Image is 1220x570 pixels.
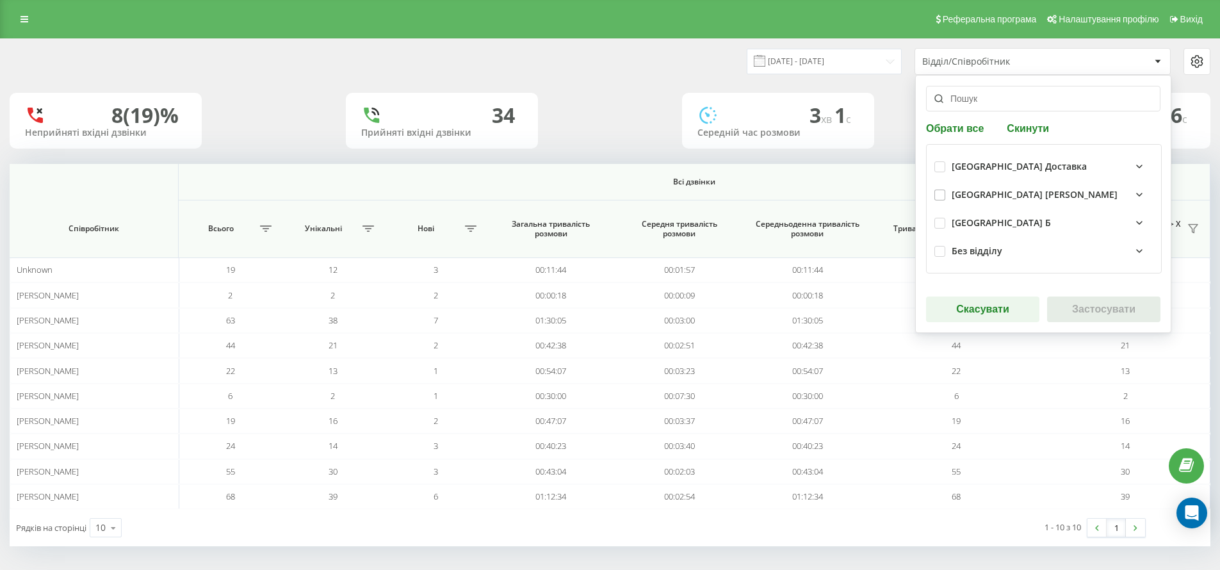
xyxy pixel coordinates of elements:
div: Open Intercom Messenger [1176,498,1207,528]
span: 24 [226,440,235,452]
span: Тривалість розмови > Х сек. [878,224,1014,234]
td: 00:54:07 [744,358,872,383]
span: 12 [329,264,338,275]
button: Обрати все [926,122,988,134]
td: 00:47:07 [487,409,615,434]
td: 00:42:38 [487,333,615,358]
span: Всі дзвінки [236,177,1153,187]
td: 01:30:05 [744,308,872,333]
td: 00:07:30 [615,384,743,409]
span: Середня тривалість розмови [628,219,731,239]
span: 2 [330,390,335,402]
span: 22 [226,365,235,377]
span: 2 [434,415,438,427]
span: 16 [1159,101,1187,129]
button: Скинути [1003,122,1053,134]
span: Загальна тривалість розмови [499,219,603,239]
div: 1 - 10 з 10 [1045,521,1081,533]
span: 7 [434,314,438,326]
span: 16 [329,415,338,427]
span: 1 [434,365,438,377]
span: 6 [228,390,232,402]
span: Середньоденна тривалість розмови [756,219,859,239]
td: 00:03:23 [615,358,743,383]
td: 00:30:00 [487,384,615,409]
span: 30 [1121,466,1130,477]
span: 55 [226,466,235,477]
span: [PERSON_NAME] [17,415,79,427]
span: 3 [434,440,438,452]
td: 00:02:54 [615,484,743,509]
span: хв [821,112,834,126]
span: Налаштування профілю [1059,14,1159,24]
button: Застосувати [1047,297,1160,322]
span: Unknown [17,264,53,275]
span: 14 [1121,440,1130,452]
span: 2 [330,289,335,301]
td: 00:40:23 [744,434,872,459]
td: 00:42:38 [744,333,872,358]
td: 00:43:04 [487,459,615,484]
div: [GEOGRAPHIC_DATA] [PERSON_NAME] [952,190,1118,200]
span: c [1182,112,1187,126]
div: Відділ/Співробітник [922,56,1075,67]
span: 30 [329,466,338,477]
div: 10 [95,521,106,534]
span: 2 [1123,390,1128,402]
span: 16 [1121,415,1130,427]
span: 2 [228,289,232,301]
span: [PERSON_NAME] [17,365,79,377]
div: Без відділу [952,246,1002,257]
span: 1 [834,101,851,129]
div: Неприйняті вхідні дзвінки [25,127,186,138]
span: 21 [1121,339,1130,351]
span: 68 [952,491,961,502]
span: c [846,112,851,126]
span: 24 [952,440,961,452]
td: 00:40:23 [487,434,615,459]
td: 00:02:03 [615,459,743,484]
td: 01:12:34 [487,484,615,509]
span: [PERSON_NAME] [17,339,79,351]
a: 1 [1107,519,1126,537]
span: [PERSON_NAME] [17,314,79,326]
span: 19 [226,415,235,427]
span: [PERSON_NAME] [17,390,79,402]
div: Прийняті вхідні дзвінки [361,127,523,138]
span: 2 [434,339,438,351]
div: 8 (19)% [111,103,179,127]
span: Вихід [1180,14,1203,24]
div: 34 [492,103,515,127]
td: 00:47:07 [744,409,872,434]
span: 39 [329,491,338,502]
td: 00:54:07 [487,358,615,383]
td: 00:03:00 [615,308,743,333]
span: 22 [952,365,961,377]
span: 38 [329,314,338,326]
input: Пошук [926,86,1160,111]
span: 13 [329,365,338,377]
span: 44 [226,339,235,351]
span: Співробітник [24,224,164,234]
td: 00:01:57 [615,257,743,282]
td: 00:11:44 [487,257,615,282]
span: 14 [329,440,338,452]
span: 44 [952,339,961,351]
td: 01:30:05 [487,308,615,333]
td: 00:03:40 [615,434,743,459]
span: Реферальна програма [943,14,1037,24]
span: 3 [809,101,834,129]
td: 00:00:18 [744,282,872,307]
div: [GEOGRAPHIC_DATA] Доставка [952,161,1087,172]
td: 00:11:44 [744,257,872,282]
span: Унікальні [288,224,359,234]
span: [PERSON_NAME] [17,289,79,301]
span: 63 [226,314,235,326]
td: 00:03:37 [615,409,743,434]
button: Скасувати [926,297,1039,322]
div: Середній час розмови [697,127,859,138]
td: 01:12:34 [744,484,872,509]
span: 68 [226,491,235,502]
td: 00:02:51 [615,333,743,358]
span: [PERSON_NAME] [17,491,79,502]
